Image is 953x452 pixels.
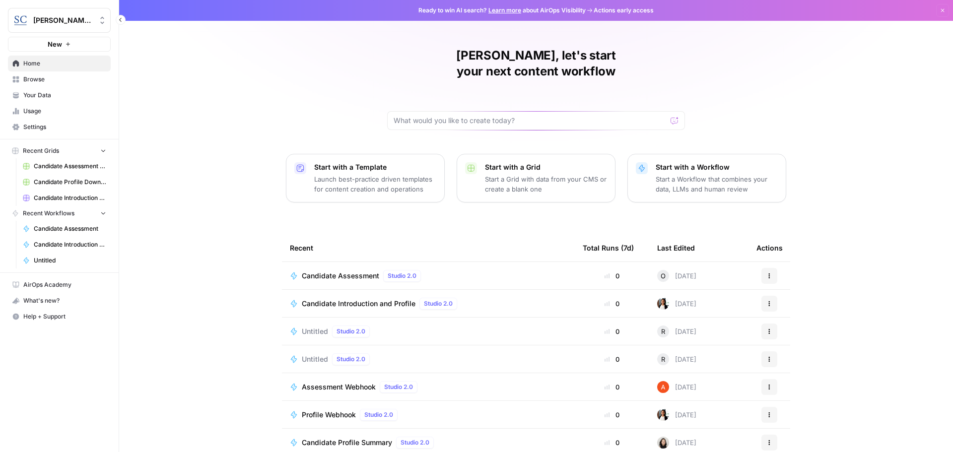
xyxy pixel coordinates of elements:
[8,277,111,293] a: AirOps Academy
[661,354,665,364] span: R
[424,299,453,308] span: Studio 2.0
[657,437,669,449] img: t5ef5oef8zpw1w4g2xghobes91mw
[661,326,665,336] span: R
[34,224,106,233] span: Candidate Assessment
[8,71,111,87] a: Browse
[583,438,641,448] div: 0
[583,410,641,420] div: 0
[388,271,416,280] span: Studio 2.0
[457,154,615,202] button: Start with a GridStart a Grid with data from your CMS or create a blank one
[23,312,106,321] span: Help + Support
[337,355,365,364] span: Studio 2.0
[18,221,111,237] a: Candidate Assessment
[8,8,111,33] button: Workspace: Stanton Chase Nashville
[18,158,111,174] a: Candidate Assessment Download Sheet
[401,438,429,447] span: Studio 2.0
[583,234,634,261] div: Total Runs (7d)
[394,116,667,126] input: What would you like to create today?
[302,382,376,392] span: Assessment Webhook
[23,75,106,84] span: Browse
[290,298,567,310] a: Candidate Introduction and ProfileStudio 2.0
[34,162,106,171] span: Candidate Assessment Download Sheet
[8,293,110,308] div: What's new?
[364,410,393,419] span: Studio 2.0
[8,87,111,103] a: Your Data
[18,253,111,268] a: Untitled
[23,123,106,131] span: Settings
[583,271,641,281] div: 0
[302,410,356,420] span: Profile Webhook
[657,437,696,449] div: [DATE]
[384,383,413,391] span: Studio 2.0
[290,270,567,282] a: Candidate AssessmentStudio 2.0
[657,298,669,310] img: xqjo96fmx1yk2e67jao8cdkou4un
[23,91,106,100] span: Your Data
[314,174,436,194] p: Launch best-practice driven templates for content creation and operations
[8,56,111,71] a: Home
[657,381,669,393] img: cje7zb9ux0f2nqyv5qqgv3u0jxek
[8,103,111,119] a: Usage
[23,209,74,218] span: Recent Workflows
[8,143,111,158] button: Recent Grids
[657,409,696,421] div: [DATE]
[8,293,111,309] button: What's new?
[18,237,111,253] a: Candidate Introduction and Profile
[594,6,654,15] span: Actions early access
[11,11,29,29] img: Stanton Chase Nashville Logo
[387,48,685,79] h1: [PERSON_NAME], let's start your next content workflow
[583,299,641,309] div: 0
[23,107,106,116] span: Usage
[290,437,567,449] a: Candidate Profile SummaryStudio 2.0
[627,154,786,202] button: Start with a WorkflowStart a Workflow that combines your data, LLMs and human review
[286,154,445,202] button: Start with a TemplateLaunch best-practice driven templates for content creation and operations
[18,190,111,206] a: Candidate Introduction Download Sheet
[290,381,567,393] a: Assessment WebhookStudio 2.0
[34,178,106,187] span: Candidate Profile Download Sheet
[485,162,607,172] p: Start with a Grid
[34,194,106,202] span: Candidate Introduction Download Sheet
[23,146,59,155] span: Recent Grids
[657,298,696,310] div: [DATE]
[8,37,111,52] button: New
[756,234,783,261] div: Actions
[488,6,521,14] a: Learn more
[23,59,106,68] span: Home
[290,234,567,261] div: Recent
[302,438,392,448] span: Candidate Profile Summary
[661,271,666,281] span: O
[657,381,696,393] div: [DATE]
[302,271,379,281] span: Candidate Assessment
[18,174,111,190] a: Candidate Profile Download Sheet
[302,299,415,309] span: Candidate Introduction and Profile
[656,162,778,172] p: Start with a Workflow
[302,326,328,336] span: Untitled
[290,325,567,337] a: UntitledStudio 2.0
[302,354,328,364] span: Untitled
[290,353,567,365] a: UntitledStudio 2.0
[485,174,607,194] p: Start a Grid with data from your CMS or create a blank one
[8,206,111,221] button: Recent Workflows
[337,327,365,336] span: Studio 2.0
[290,409,567,421] a: Profile WebhookStudio 2.0
[314,162,436,172] p: Start with a Template
[657,270,696,282] div: [DATE]
[8,119,111,135] a: Settings
[418,6,586,15] span: Ready to win AI search? about AirOps Visibility
[657,409,669,421] img: xqjo96fmx1yk2e67jao8cdkou4un
[657,353,696,365] div: [DATE]
[583,382,641,392] div: 0
[583,326,641,336] div: 0
[657,325,696,337] div: [DATE]
[48,39,62,49] span: New
[23,280,106,289] span: AirOps Academy
[33,15,93,25] span: [PERSON_NAME] [GEOGRAPHIC_DATA]
[583,354,641,364] div: 0
[657,234,695,261] div: Last Edited
[34,240,106,249] span: Candidate Introduction and Profile
[34,256,106,265] span: Untitled
[656,174,778,194] p: Start a Workflow that combines your data, LLMs and human review
[8,309,111,324] button: Help + Support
